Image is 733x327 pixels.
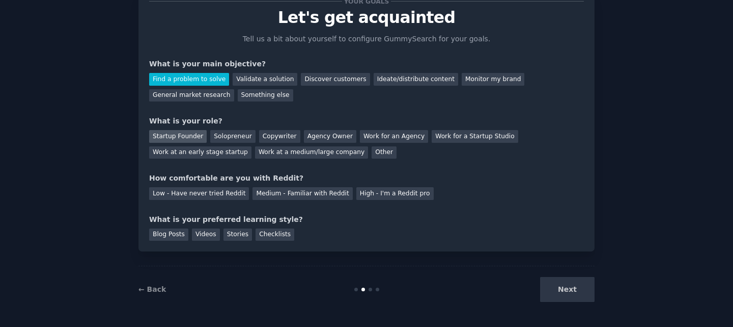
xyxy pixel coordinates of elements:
[149,214,584,225] div: What is your preferred learning style?
[255,146,368,159] div: Work at a medium/large company
[149,229,188,241] div: Blog Posts
[149,173,584,184] div: How comfortable are you with Reddit?
[149,73,229,86] div: Find a problem to solve
[223,229,252,241] div: Stories
[238,34,495,44] p: Tell us a bit about yourself to configure GummySearch for your goals.
[149,89,234,102] div: General market research
[149,146,251,159] div: Work at an early stage startup
[259,130,300,143] div: Copywriter
[356,187,434,200] div: High - I'm a Reddit pro
[149,9,584,27] p: Let's get acquainted
[360,130,428,143] div: Work for an Agency
[149,116,584,127] div: What is your role?
[256,229,294,241] div: Checklists
[149,59,584,69] div: What is your main objective?
[149,130,207,143] div: Startup Founder
[192,229,220,241] div: Videos
[138,285,166,293] a: ← Back
[238,89,293,102] div: Something else
[301,73,370,86] div: Discover customers
[374,73,458,86] div: Ideate/distribute content
[304,130,356,143] div: Agency Owner
[252,187,352,200] div: Medium - Familiar with Reddit
[149,187,249,200] div: Low - Have never tried Reddit
[432,130,518,143] div: Work for a Startup Studio
[462,73,524,86] div: Monitor my brand
[210,130,255,143] div: Solopreneur
[372,146,397,159] div: Other
[233,73,297,86] div: Validate a solution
